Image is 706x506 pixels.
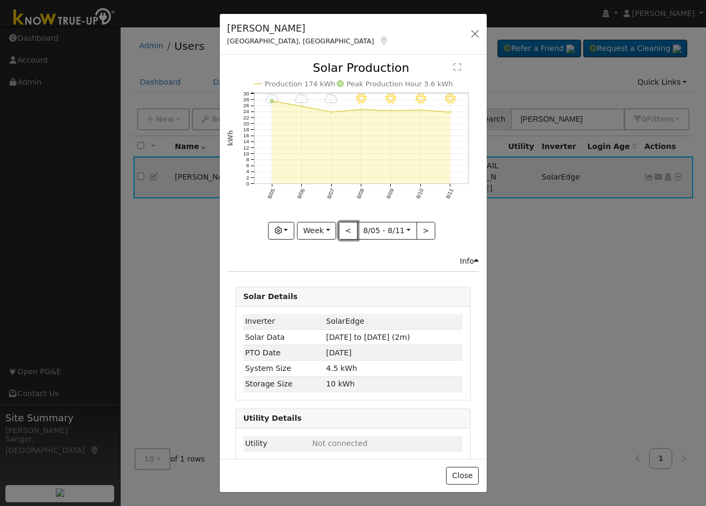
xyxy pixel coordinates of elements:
[243,292,298,301] strong: Solar Details
[243,376,324,392] td: Storage Size
[326,333,410,341] span: [DATE] to [DATE] (2m)
[227,37,374,45] span: [GEOGRAPHIC_DATA], [GEOGRAPHIC_DATA]
[446,467,479,485] button: Close
[243,414,302,422] strong: Utility Details
[243,436,310,451] td: Utility
[326,348,352,357] span: [DATE]
[460,256,479,267] div: Info
[243,314,324,330] td: Inverter
[227,21,389,35] h5: [PERSON_NAME]
[326,364,357,373] span: 4.5 kWh
[243,361,324,376] td: System Size
[326,317,364,325] span: ID: 4673891, authorized: 07/15/25
[313,439,368,448] span: Not connected
[326,379,354,388] span: 10 kWh
[243,345,324,361] td: PTO Date
[243,330,324,345] td: Solar Data
[380,36,389,45] a: Map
